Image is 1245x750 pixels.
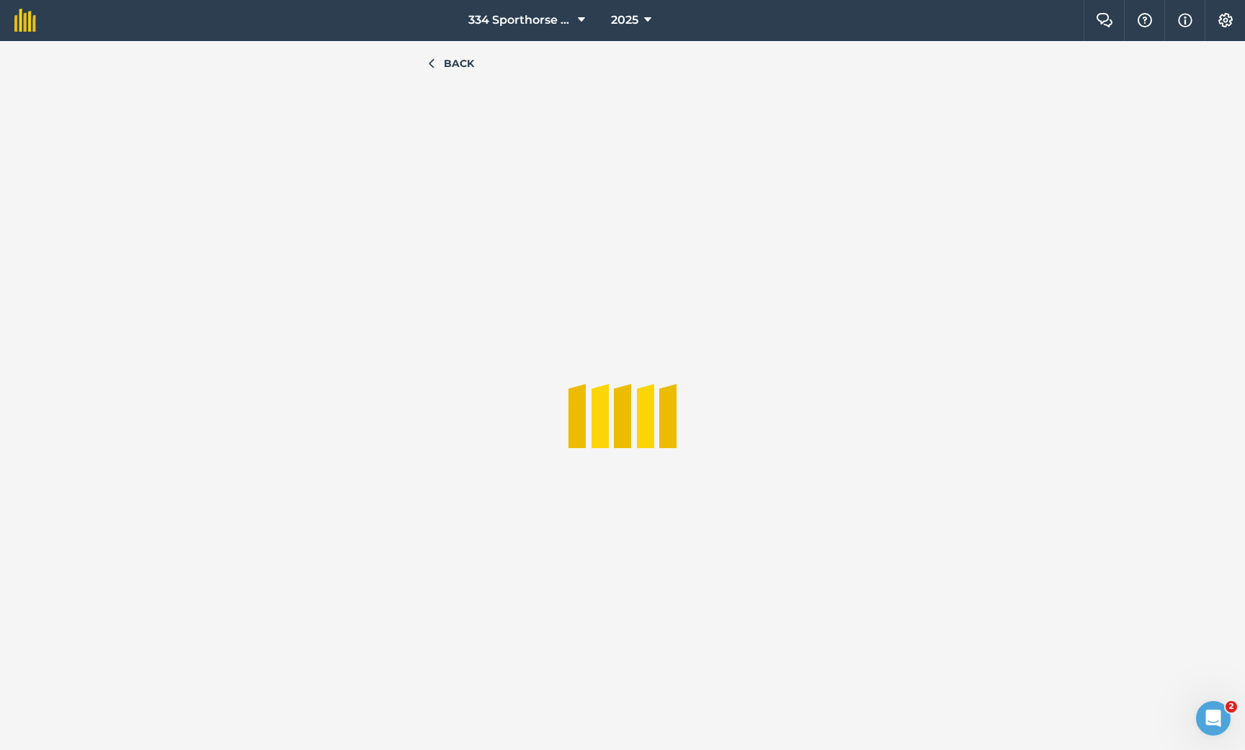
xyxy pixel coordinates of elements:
[468,12,572,29] span: 334 Sporthorse Stud
[444,55,474,71] span: Back
[1136,13,1153,27] img: A question mark icon
[14,9,36,32] img: fieldmargin Logo
[427,55,474,71] button: Back
[611,12,638,29] span: 2025
[1217,13,1234,27] img: A cog icon
[1178,12,1192,29] img: svg+xml;base64,PHN2ZyB4bWxucz0iaHR0cDovL3d3dy53My5vcmcvMjAwMC9zdmciIHdpZHRoPSIxNyIgaGVpZ2h0PSIxNy...
[1196,701,1231,736] iframe: Intercom live chat
[1096,13,1113,27] img: Two speech bubbles overlapping with the left bubble in the forefront
[1226,701,1237,713] span: 2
